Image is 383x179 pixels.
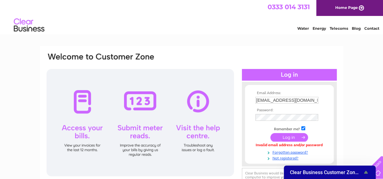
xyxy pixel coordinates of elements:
[47,3,336,30] div: Clear Business is a trading name of Verastar Limited (registered in [GEOGRAPHIC_DATA] No. 3667643...
[255,143,323,147] div: Invalid email address and/or password
[255,155,325,161] a: Not registered?
[13,16,45,35] img: logo.png
[290,169,370,176] button: Show survey - Clear Business Customer Zone Survey
[364,26,379,31] a: Contact
[313,26,326,31] a: Energy
[352,26,361,31] a: Blog
[254,91,325,95] th: Email Address:
[330,26,348,31] a: Telecoms
[270,133,308,142] input: Submit
[297,26,309,31] a: Water
[290,169,362,175] span: Clear Business Customer Zone Survey
[254,125,325,131] td: Remember me?
[254,108,325,112] th: Password:
[255,149,325,155] a: Forgotten password?
[268,3,310,11] a: 0333 014 3131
